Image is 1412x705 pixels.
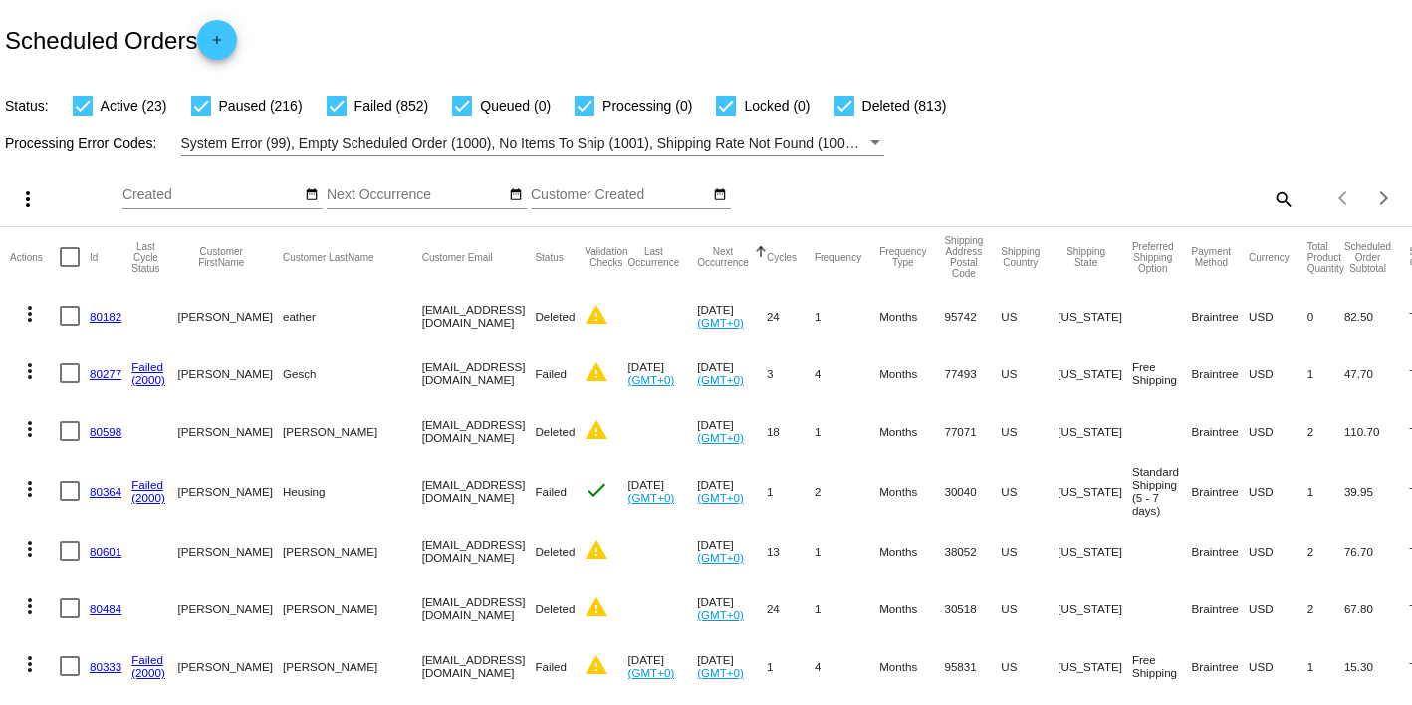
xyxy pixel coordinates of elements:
span: Deleted [535,425,575,438]
mat-icon: more_vert [18,302,42,326]
mat-cell: US [1001,345,1058,402]
mat-cell: [DATE] [697,522,767,580]
mat-cell: 82.50 [1344,287,1409,345]
a: Failed [131,653,163,666]
mat-cell: 18 [767,402,815,460]
mat-cell: Braintree [1192,287,1249,345]
a: Failed [131,478,163,491]
mat-cell: [PERSON_NAME] [178,580,283,637]
a: (GMT+0) [697,373,744,386]
mat-cell: [EMAIL_ADDRESS][DOMAIN_NAME] [422,402,536,460]
mat-icon: more_vert [18,537,42,561]
mat-icon: more_vert [18,417,42,441]
mat-icon: more_vert [18,594,42,618]
mat-cell: [PERSON_NAME] [283,580,422,637]
a: 80333 [90,660,121,673]
mat-cell: 30518 [944,580,1001,637]
mat-cell: [US_STATE] [1058,345,1132,402]
a: (2000) [131,373,165,386]
mat-cell: Braintree [1192,522,1249,580]
mat-cell: 4 [815,637,879,695]
span: Processing Error Codes: [5,135,157,151]
mat-cell: US [1001,637,1058,695]
mat-icon: search [1271,183,1294,214]
mat-cell: 24 [767,287,815,345]
mat-cell: [PERSON_NAME] [178,522,283,580]
mat-cell: Months [879,402,944,460]
mat-cell: Heusing [283,460,422,522]
button: Change sorting for LastOccurrenceUtc [628,246,680,268]
mat-cell: 1 [815,402,879,460]
mat-cell: [DATE] [697,402,767,460]
mat-cell: [PERSON_NAME] [283,637,422,695]
mat-cell: US [1001,580,1058,637]
a: (2000) [131,491,165,504]
mat-icon: check [585,478,608,502]
span: Locked (0) [744,94,810,117]
span: Failed [535,367,567,380]
mat-cell: 76.70 [1344,522,1409,580]
button: Change sorting for NextOccurrenceUtc [697,246,749,268]
mat-cell: US [1001,522,1058,580]
mat-cell: [DATE] [628,345,698,402]
mat-cell: [PERSON_NAME] [178,287,283,345]
mat-cell: [EMAIL_ADDRESS][DOMAIN_NAME] [422,345,536,402]
button: Change sorting for Cycles [767,251,797,263]
mat-cell: 2 [1307,522,1344,580]
mat-cell: Months [879,580,944,637]
span: Failed [535,660,567,673]
mat-cell: 24 [767,580,815,637]
mat-cell: [DATE] [697,460,767,522]
mat-cell: 47.70 [1344,345,1409,402]
mat-cell: 3 [767,345,815,402]
mat-cell: 0 [1307,287,1344,345]
mat-cell: 4 [815,345,879,402]
mat-cell: [DATE] [697,287,767,345]
mat-icon: warning [585,653,608,677]
mat-header-cell: Validation Checks [585,227,627,287]
span: Failed (852) [354,94,429,117]
mat-cell: [US_STATE] [1058,402,1132,460]
a: (GMT+0) [697,666,744,679]
mat-cell: Gesch [283,345,422,402]
mat-cell: [DATE] [697,637,767,695]
mat-cell: 110.70 [1344,402,1409,460]
mat-cell: Braintree [1192,402,1249,460]
mat-cell: [EMAIL_ADDRESS][DOMAIN_NAME] [422,522,536,580]
mat-cell: [DATE] [628,637,698,695]
mat-cell: [EMAIL_ADDRESS][DOMAIN_NAME] [422,460,536,522]
a: (GMT+0) [697,491,744,504]
span: Deleted [535,545,575,558]
mat-cell: [PERSON_NAME] [178,402,283,460]
button: Change sorting for ShippingPostcode [944,235,983,279]
span: Queued (0) [480,94,551,117]
button: Change sorting for LastProcessingCycleId [131,241,159,274]
span: Active (23) [101,94,167,117]
mat-cell: Braintree [1192,580,1249,637]
mat-header-cell: Actions [10,227,60,287]
mat-select: Filter by Processing Error Codes [181,131,885,156]
mat-cell: 30040 [944,460,1001,522]
span: Failed [535,485,567,498]
mat-icon: warning [585,303,608,327]
mat-cell: [PERSON_NAME] [283,402,422,460]
button: Next page [1364,178,1404,218]
span: Deleted [535,310,575,323]
mat-icon: more_vert [18,359,42,383]
mat-cell: USD [1249,460,1307,522]
span: Processing (0) [602,94,692,117]
mat-icon: date_range [509,187,523,203]
mat-icon: more_vert [16,187,40,211]
mat-cell: Free Shipping [1132,637,1192,695]
mat-cell: [EMAIL_ADDRESS][DOMAIN_NAME] [422,637,536,695]
mat-icon: warning [585,418,608,442]
mat-header-cell: Total Product Quantity [1307,227,1344,287]
button: Change sorting for Status [535,251,563,263]
button: Change sorting for CustomerEmail [422,251,493,263]
mat-cell: USD [1249,345,1307,402]
mat-cell: Months [879,637,944,695]
mat-cell: 1 [767,637,815,695]
mat-cell: USD [1249,580,1307,637]
mat-cell: 2 [815,460,879,522]
mat-cell: 77071 [944,402,1001,460]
